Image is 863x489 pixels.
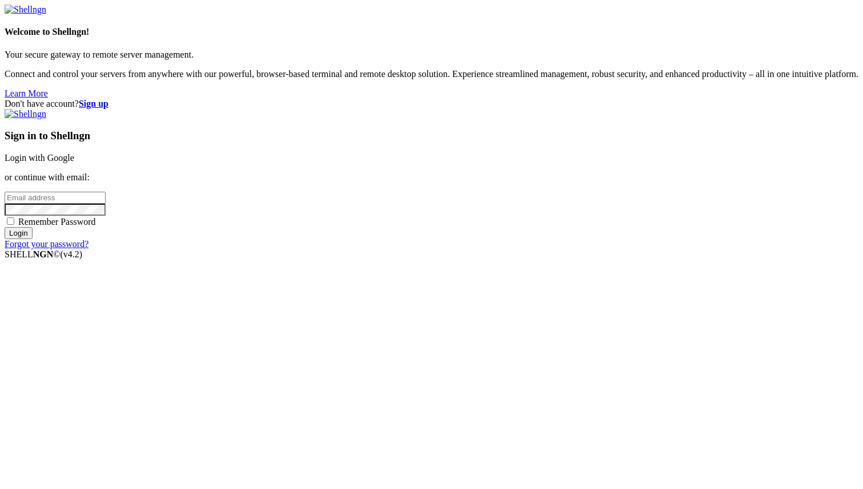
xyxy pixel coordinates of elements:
a: Forgot your password? [5,239,88,249]
p: or continue with email: [5,172,858,183]
a: Learn More [5,88,48,98]
input: Email address [5,192,106,204]
div: Don't have account? [5,99,858,109]
h4: Welcome to Shellngn! [5,27,858,37]
img: Shellngn [5,109,46,119]
span: Remember Password [18,217,96,227]
p: Connect and control your servers from anywhere with our powerful, browser-based terminal and remo... [5,69,858,79]
input: Remember Password [7,217,14,225]
a: Sign up [79,99,108,108]
input: Login [5,227,33,239]
b: NGN [33,249,54,259]
h3: Sign in to Shellngn [5,130,858,142]
span: 4.2.0 [61,249,83,259]
a: Login with Google [5,153,74,163]
img: Shellngn [5,5,46,15]
span: SHELL © [5,249,82,259]
p: Your secure gateway to remote server management. [5,50,858,60]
